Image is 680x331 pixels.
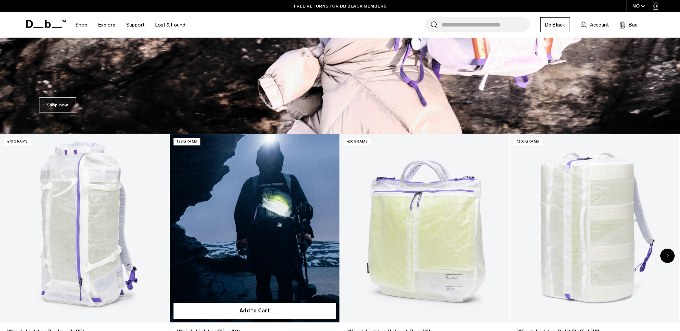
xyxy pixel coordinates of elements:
[510,134,679,322] a: Weigh Lighter Split Duffel 70L
[4,138,31,145] p: 470 grams
[126,12,144,38] a: Support
[170,134,339,322] a: Weigh Lighter Sling 10L
[581,20,609,29] a: Account
[294,3,386,9] a: FREE RETURNS FOR DB BLACK MEMBERS
[514,138,542,145] p: 1300 grams
[629,21,638,29] span: Bag
[344,138,371,145] p: 450 grams
[98,12,115,38] a: Explore
[173,138,200,145] p: 138 grams
[619,20,638,29] button: Bag
[70,12,191,38] nav: Main Navigation
[155,12,185,38] a: Lost & Found
[340,134,509,322] a: Weigh Lighter Helmet Bag 32L
[540,17,570,32] a: Db Black
[39,97,76,112] a: Shop now
[590,21,609,29] span: Account
[660,249,675,263] div: Next slide
[75,12,87,38] a: Shop
[173,303,336,319] button: Add to Cart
